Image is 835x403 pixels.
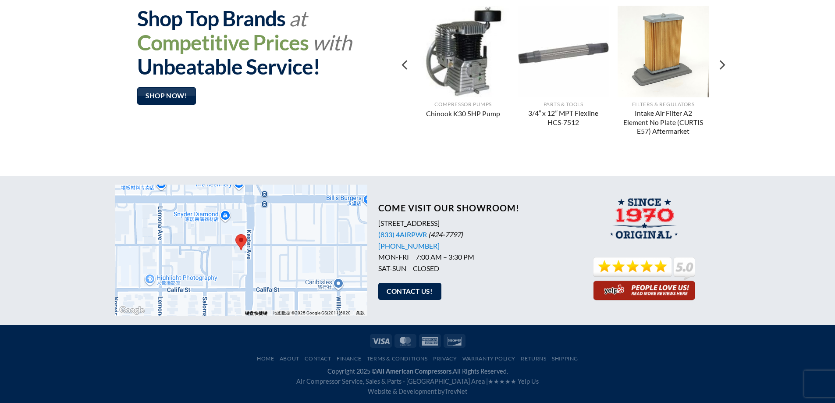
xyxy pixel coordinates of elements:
[714,35,729,95] button: Next
[428,230,463,239] i: (424-7797)
[398,35,413,95] button: Previous
[618,6,709,97] img: Intake Air Filter A2 Element No Plate (CURTIS E57) Aftermarket
[312,30,352,55] em: with
[137,30,309,55] strong: Competitive Prices
[522,101,605,107] p: Parts & Tools
[377,367,453,375] strong: All American Compressors.
[280,355,299,362] a: About
[521,355,546,362] a: Returns
[117,305,146,316] a: 在 Google 地图中打开此区域（会打开一个新窗口）
[426,109,500,120] a: Chinook K30 5HP Pump
[444,388,467,395] a: TrevNet
[462,355,515,362] a: Warranty Policy
[115,366,720,396] div: Copyright 2025 © All Rights Reserved.
[488,378,539,385] a: ★★★★★ Yelp Us
[422,101,505,107] p: Compressor Pumps
[387,286,433,297] span: Contact Us!
[305,355,331,362] a: Contact
[378,242,440,250] a: [PHONE_NUMBER]
[367,355,428,362] a: Terms & Conditions
[518,6,609,97] img: 3/4" x 12" MPT Flexline HCS-7512
[257,355,274,362] a: Home
[433,355,457,362] a: Privacy
[378,203,569,213] h3: Come Visit Our Showroom!
[137,6,285,31] strong: Shop Top Brands
[137,54,320,79] strong: Unbeatable Service!
[245,310,268,317] button: 键盘快捷键
[552,355,578,362] a: Shipping
[378,283,441,300] a: Contact Us!
[417,6,509,97] img: Chinook K30 5hp and K28 Compressor Pump
[137,87,196,104] a: Shop Now!
[522,109,605,128] a: 3/4″ x 12″ MPT Flexline HCS-7512
[607,198,682,245] img: The Original All American Compressors
[273,310,351,315] span: 地图数据 ©2025 Google GS(2011)6020
[622,101,705,107] p: Filters & Regulators
[337,355,361,362] a: Finance
[296,378,539,395] span: Air Compressor Service, Sales & Parts - [GEOGRAPHIC_DATA] Area | Website & Development by
[378,230,427,239] a: (833) 4AIRPWR
[622,109,705,137] a: Intake Air Filter A2 Element No Plate (CURTIS E57) Aftermarket
[289,6,306,31] em: at
[117,305,146,316] img: Google
[356,310,365,315] a: 条款
[378,218,569,274] p: [STREET_ADDRESS] MON-FRI 7:00 AM – 3:30 PM SAT-SUN CLOSED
